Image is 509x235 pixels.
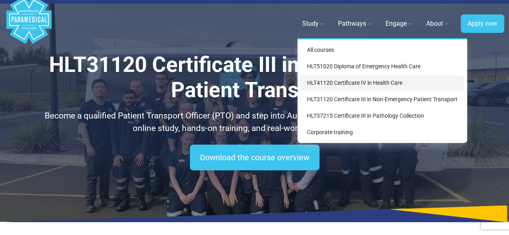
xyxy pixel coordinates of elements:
a: Engage [381,12,418,35]
a: Download the course overview [190,145,319,170]
a: All courses [301,43,464,57]
a: Study [297,12,330,35]
div: Study [297,38,467,143]
a: Corporate training [301,125,464,140]
a: Pathways [333,12,377,35]
a: Apply now [461,14,504,33]
h1: HLT31120 Certificate III in Non-Emergency Patient Transport [42,52,467,103]
a: HLT41120 Certificate IV in Health Care [301,76,464,90]
a: About [421,12,454,35]
a: HLT51020 Diploma of Emergency Health Care [301,59,464,74]
a: HLT37215 Certificate III in Pathology Collection [301,108,464,123]
a: Australian Paramedical College [5,4,53,44]
a: HLT31120 Certificate III in Non-Emergency Patient Transport [301,92,464,107]
p: Become a qualified Patient Transport Officer (PTO) and step into Australia’s growing healthcare i... [42,110,467,135]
